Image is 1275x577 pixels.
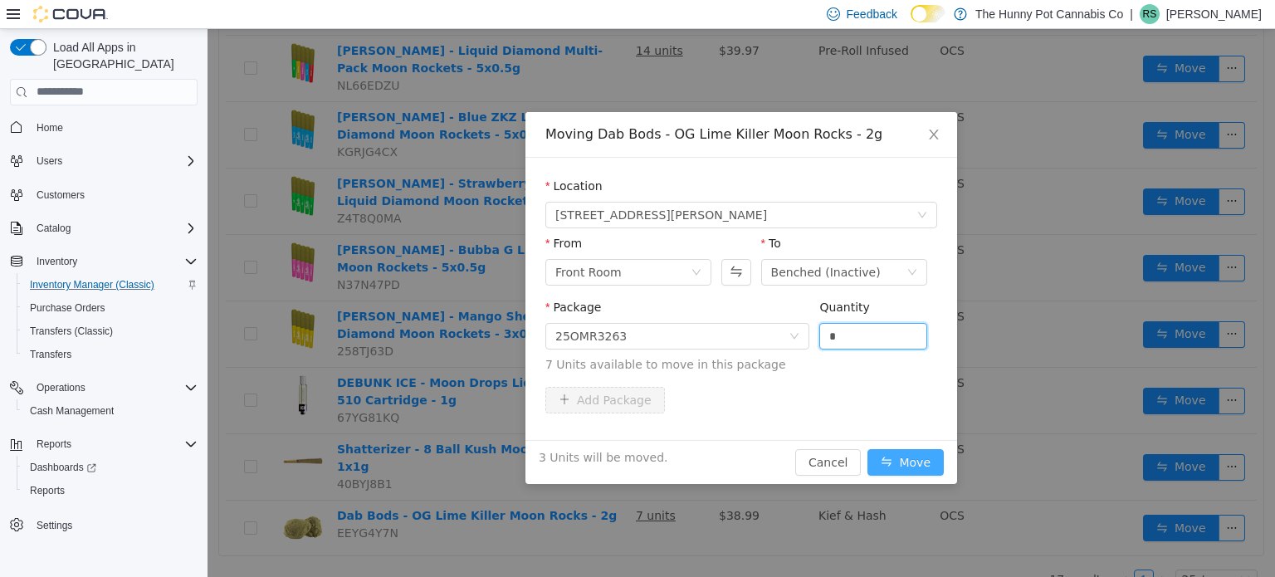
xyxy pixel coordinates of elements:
button: Inventory [3,250,204,273]
span: Operations [37,381,85,394]
a: Transfers (Classic) [23,321,120,341]
span: 659 Upper James St [348,174,559,198]
div: Moving Dab Bods - OG Lime Killer Moon Rocks - 2g [338,96,730,115]
span: Home [30,117,198,138]
span: Settings [30,514,198,535]
i: icon: down [700,238,710,250]
span: Settings [37,519,72,532]
label: Quantity [612,271,662,285]
img: Cova [33,6,108,22]
button: Operations [3,376,204,399]
i: icon: down [484,238,494,250]
a: Dashboards [17,456,204,479]
button: Inventory Manager (Classic) [17,273,204,296]
button: Users [30,151,69,171]
span: Inventory [30,252,198,271]
span: Inventory Manager (Classic) [30,278,154,291]
label: From [338,208,374,221]
input: Dark Mode [911,5,945,22]
div: Richard Summerscales [1140,4,1160,24]
span: Operations [30,378,198,398]
button: icon: swapMove [660,420,736,447]
span: Transfers (Classic) [30,325,113,338]
button: Reports [30,434,78,454]
span: Customers [37,188,85,202]
a: Purchase Orders [23,298,112,318]
a: Reports [23,481,71,501]
i: icon: down [582,302,592,314]
span: Customers [30,184,198,205]
button: Inventory [30,252,84,271]
span: Transfers [23,345,198,364]
input: Quantity [613,295,719,320]
span: Reports [30,434,198,454]
i: icon: down [710,181,720,193]
button: Users [3,149,204,173]
div: 25OMR3263 [348,295,419,320]
span: Users [37,154,62,168]
a: Transfers [23,345,78,364]
button: Home [3,115,204,139]
a: Home [30,118,70,138]
button: Reports [3,433,204,456]
button: Reports [17,479,204,502]
button: Cancel [588,420,653,447]
span: Catalog [37,222,71,235]
a: Dashboards [23,457,103,477]
span: Home [37,121,63,134]
span: Transfers (Classic) [23,321,198,341]
span: Inventory [37,255,77,268]
span: Inventory Manager (Classic) [23,275,198,295]
button: Transfers [17,343,204,366]
button: Settings [3,512,204,536]
a: Customers [30,185,91,205]
p: The Hunny Pot Cannabis Co [975,4,1123,24]
span: 7 Units available to move in this package [338,327,730,345]
button: Close [703,83,750,130]
span: Purchase Orders [30,301,105,315]
span: Transfers [30,348,71,361]
span: 3 Units will be moved. [331,420,461,438]
span: Reports [37,438,71,451]
button: Transfers (Classic) [17,320,204,343]
button: Customers [3,183,204,207]
button: Operations [30,378,92,398]
span: Feedback [847,6,897,22]
div: Front Room [348,231,414,256]
div: Benched (Inactive) [564,231,673,256]
span: Catalog [30,218,198,238]
label: Package [338,271,393,285]
span: Reports [30,484,65,497]
a: Inventory Manager (Classic) [23,275,161,295]
span: Cash Management [23,401,198,421]
button: icon: plusAdd Package [338,358,457,384]
a: Settings [30,516,79,535]
span: Reports [23,481,198,501]
button: Purchase Orders [17,296,204,320]
button: Catalog [30,218,77,238]
span: Users [30,151,198,171]
span: Dashboards [23,457,198,477]
a: Cash Management [23,401,120,421]
button: Cash Management [17,399,204,423]
button: Catalog [3,217,204,240]
span: Purchase Orders [23,298,198,318]
i: icon: close [720,99,733,112]
button: Swap [514,230,543,257]
p: [PERSON_NAME] [1166,4,1262,24]
span: Load All Apps in [GEOGRAPHIC_DATA] [46,39,198,72]
label: To [554,208,574,221]
span: Cash Management [30,404,114,418]
label: Location [338,150,395,164]
span: RS [1143,4,1157,24]
span: Dashboards [30,461,96,474]
p: | [1130,4,1133,24]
